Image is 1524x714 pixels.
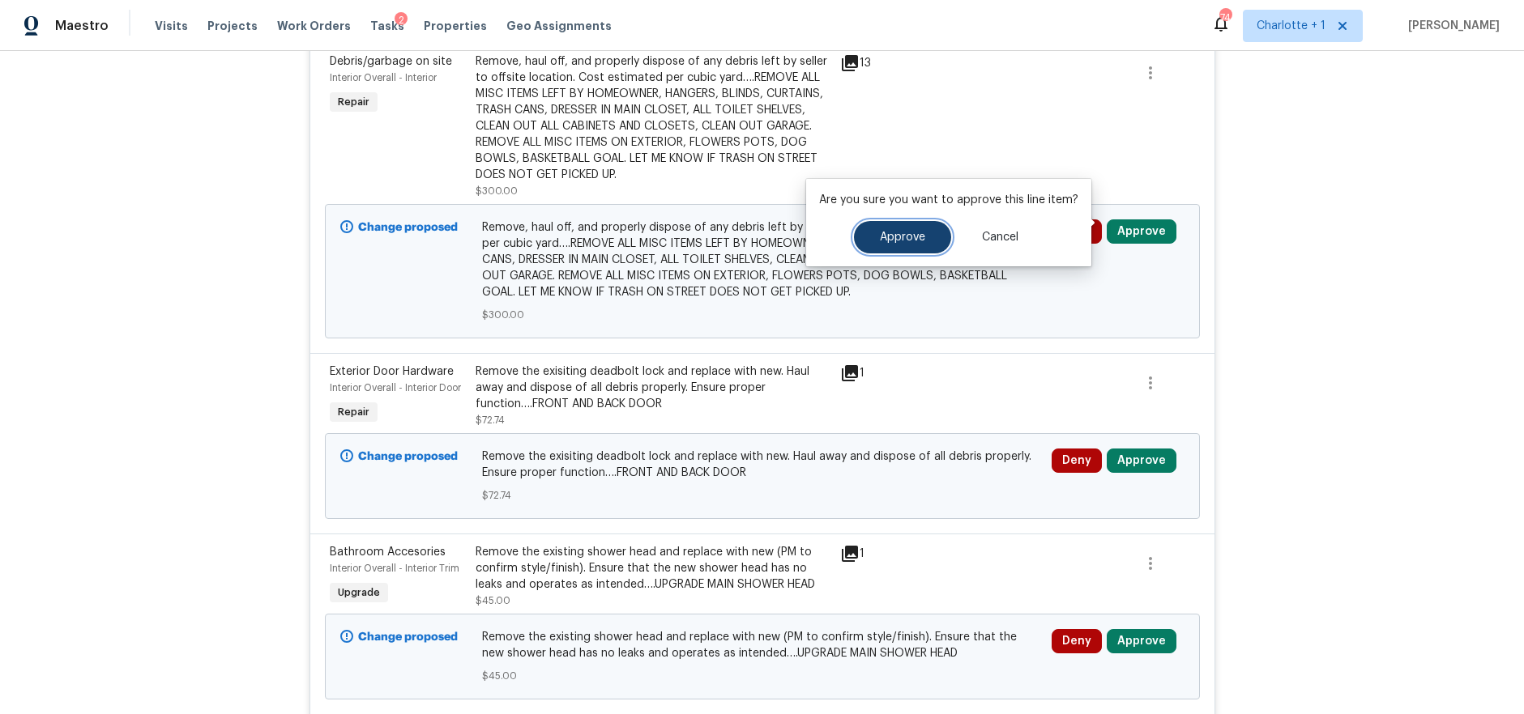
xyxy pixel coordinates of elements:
button: Deny [1052,629,1102,653]
span: Exterior Door Hardware [330,366,454,377]
span: Repair [331,404,376,420]
div: 2 [395,12,408,28]
div: Remove the exisiting deadbolt lock and replace with new. Haul away and dispose of all debris prop... [476,363,830,412]
div: Remove, haul off, and properly dispose of any debris left by seller to offsite location. Cost est... [476,53,830,183]
span: Properties [424,18,487,34]
button: Cancel [956,221,1044,253]
div: Remove the existing shower head and replace with new (PM to confirm style/finish). Ensure that th... [476,544,830,593]
p: Are you sure you want to approve this line item? [819,192,1078,208]
div: 13 [840,53,903,73]
span: $72.74 [482,487,1042,504]
span: Bathroom Accesories [330,546,446,558]
span: Interior Overall - Interior [330,73,437,83]
b: Change proposed [358,451,458,462]
b: Change proposed [358,631,458,643]
span: $45.00 [482,668,1042,684]
div: 1 [840,544,903,563]
b: Change proposed [358,222,458,233]
button: Approve [854,221,951,253]
span: $300.00 [476,186,518,196]
span: Approve [880,232,925,244]
span: Repair [331,94,376,110]
span: Debris/garbage on site [330,56,452,67]
span: Interior Overall - Interior Door [330,383,461,393]
span: $45.00 [476,596,510,606]
span: Cancel [982,232,1018,244]
span: Remove the existing shower head and replace with new (PM to confirm style/finish). Ensure that th... [482,629,1042,661]
span: $72.74 [476,415,505,425]
span: Upgrade [331,584,386,601]
span: Projects [207,18,258,34]
button: Deny [1052,448,1102,473]
span: Remove the exisiting deadbolt lock and replace with new. Haul away and dispose of all debris prop... [482,448,1042,481]
span: Work Orders [277,18,351,34]
span: Remove, haul off, and properly dispose of any debris left by seller to offsite location. Cost est... [482,219,1042,300]
div: 74 [1219,10,1231,26]
span: Geo Assignments [506,18,612,34]
span: Interior Overall - Interior Trim [330,563,459,573]
button: Approve [1107,629,1176,653]
span: [PERSON_NAME] [1402,18,1500,34]
span: Charlotte + 1 [1257,18,1325,34]
div: 1 [840,363,903,383]
span: Maestro [55,18,109,34]
span: $300.00 [482,307,1042,323]
span: Visits [155,18,188,34]
button: Approve [1107,448,1176,473]
button: Approve [1107,219,1176,244]
span: Tasks [370,20,404,32]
